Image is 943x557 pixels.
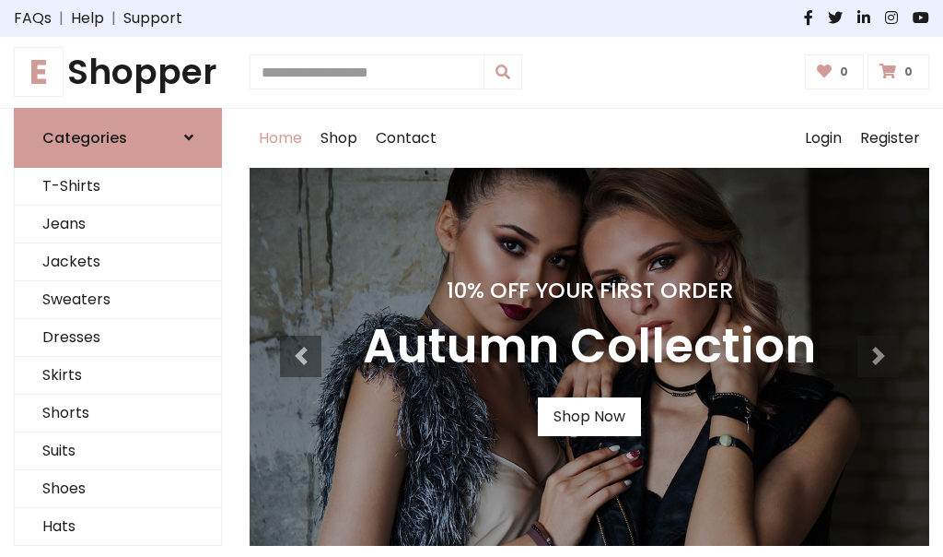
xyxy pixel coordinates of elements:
[42,129,127,147] h6: Categories
[363,278,816,303] h4: 10% Off Your First Order
[14,52,222,93] a: EShopper
[15,281,221,319] a: Sweaters
[867,54,929,89] a: 0
[15,470,221,508] a: Shoes
[14,7,52,30] a: FAQs
[796,109,851,168] a: Login
[14,47,64,97] span: E
[15,206,221,243] a: Jeans
[363,318,816,375] h3: Autumn Collection
[538,397,641,436] a: Shop Now
[835,64,853,80] span: 0
[900,64,917,80] span: 0
[104,7,123,30] span: |
[250,109,311,168] a: Home
[15,357,221,395] a: Skirts
[15,319,221,357] a: Dresses
[367,109,446,168] a: Contact
[14,108,222,168] a: Categories
[15,243,221,281] a: Jackets
[851,109,929,168] a: Register
[805,54,865,89] a: 0
[71,7,104,30] a: Help
[15,508,221,546] a: Hats
[14,52,222,93] h1: Shopper
[311,109,367,168] a: Shop
[15,433,221,470] a: Suits
[123,7,182,30] a: Support
[15,395,221,433] a: Shorts
[52,7,71,30] span: |
[15,168,221,206] a: T-Shirts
